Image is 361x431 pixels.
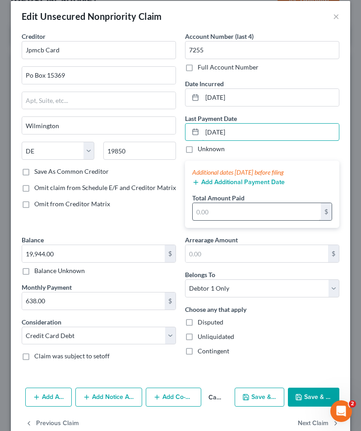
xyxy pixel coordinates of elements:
[34,200,110,208] span: Omit from Creditor Matrix
[34,167,109,176] label: Save As Common Creditor
[103,142,176,160] input: Enter zip...
[185,305,246,314] label: Choose any that apply
[22,292,165,310] input: 0.00
[333,11,339,22] button: ×
[185,32,254,41] label: Account Number (last 4)
[198,63,259,72] label: Full Account Number
[198,347,229,355] span: Contingent
[22,117,176,134] input: Enter city...
[75,388,142,407] button: Add Notice Address
[22,67,176,84] input: Enter address...
[165,292,176,310] div: $
[185,79,224,88] label: Date Incurred
[198,318,223,326] span: Disputed
[201,389,231,407] button: Cancel
[288,388,339,407] button: Save & Close
[146,388,201,407] button: Add Co-Debtor
[202,89,339,106] input: MM/DD/YYYY
[321,203,332,220] div: $
[193,203,321,220] input: 0.00
[22,283,72,292] label: Monthly Payment
[185,235,238,245] label: Arrearage Amount
[185,41,339,59] input: XXXX
[34,184,176,191] span: Omit claim from Schedule E/F and Creditor Matrix
[202,124,339,141] input: MM/DD/YYYY
[185,245,328,262] input: 0.00
[330,400,352,422] iframe: Intercom live chat
[198,333,234,340] span: Unliquidated
[192,179,285,186] button: Add Additional Payment Date
[22,32,46,40] span: Creditor
[165,245,176,262] div: $
[349,400,356,408] span: 2
[328,245,339,262] div: $
[22,41,176,59] input: Search creditor by name...
[34,352,110,360] span: Claim was subject to setoff
[34,266,85,275] label: Balance Unknown
[235,388,284,407] button: Save & New
[22,245,165,262] input: 0.00
[22,235,44,245] label: Balance
[185,114,237,123] label: Last Payment Date
[22,317,61,327] label: Consideration
[22,92,176,109] input: Apt, Suite, etc...
[198,144,225,153] label: Unknown
[25,388,72,407] button: Add Action
[192,193,245,203] label: Total Amount Paid
[22,10,162,23] div: Edit Unsecured Nonpriority Claim
[185,271,215,278] span: Belongs To
[192,168,332,177] div: Additional dates [DATE] before filing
